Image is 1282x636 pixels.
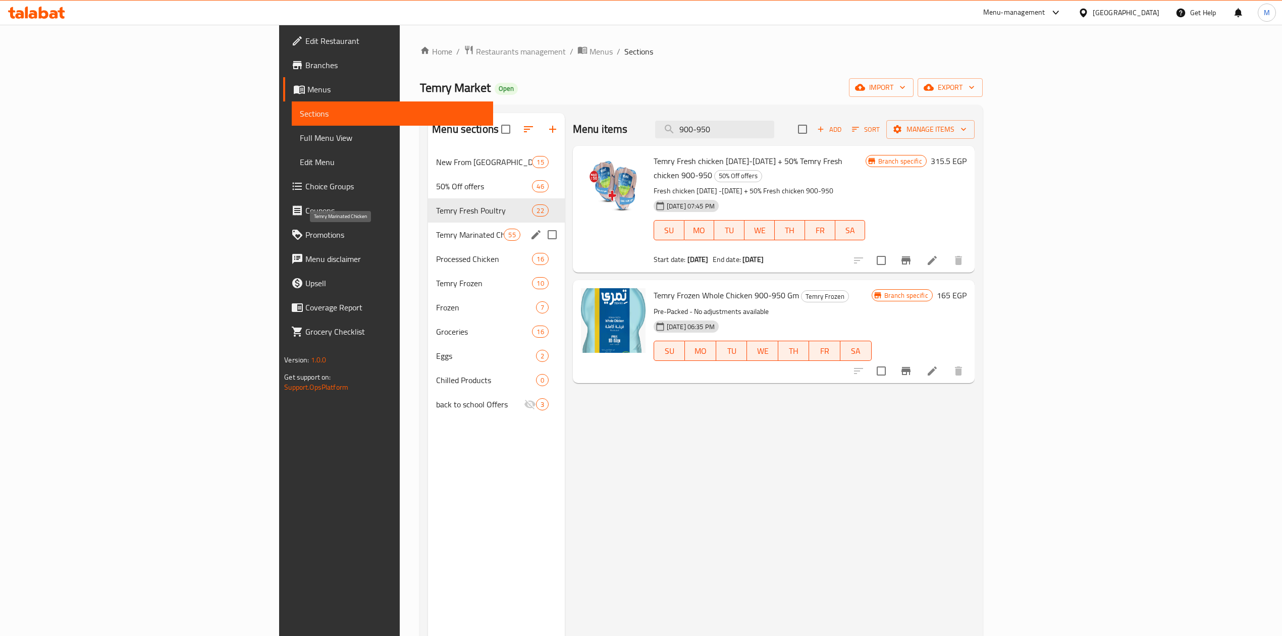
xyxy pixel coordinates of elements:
[428,150,565,174] div: New From [GEOGRAPHIC_DATA]15
[495,119,516,140] span: Select all sections
[284,381,348,394] a: Support.OpsPlatform
[532,327,548,337] span: 16
[663,322,719,332] span: [DATE] 06:35 PM
[714,170,762,182] div: 50% Off offers
[532,277,548,289] div: items
[428,320,565,344] div: Groceries16
[311,353,327,366] span: 1.0.0
[809,341,840,361] button: FR
[687,253,709,266] b: [DATE]
[802,291,848,302] span: Temry Frozen
[305,326,485,338] span: Grocery Checklist
[436,301,536,313] span: Frozen
[428,392,565,416] div: back to school Offers3
[537,400,548,409] span: 3
[844,344,868,358] span: SA
[840,341,872,361] button: SA
[537,376,548,385] span: 0
[532,182,548,191] span: 46
[581,288,646,353] img: Temry Frozen Whole Chicken 900-950 Gm
[581,154,646,219] img: Temry Fresh chicken 1300-1400 + 50% Temry Fresh chicken 900-950
[292,150,493,174] a: Edit Menu
[305,180,485,192] span: Choice Groups
[283,29,493,53] a: Edit Restaurant
[654,253,686,266] span: Start date:
[894,248,918,273] button: Branch-specific-item
[436,253,532,265] span: Processed Chicken
[428,368,565,392] div: Chilled Products0
[857,81,905,94] span: import
[532,253,548,265] div: items
[782,344,806,358] span: TH
[436,180,532,192] span: 50% Off offers
[742,253,764,266] b: [DATE]
[283,320,493,344] a: Grocery Checklist
[532,254,548,264] span: 16
[436,229,504,241] span: Temry Marinated Chicken
[305,204,485,217] span: Coupons
[428,174,565,198] div: 50% Off offers46
[946,248,971,273] button: delete
[685,341,716,361] button: MO
[590,45,613,58] span: Menus
[283,223,493,247] a: Promotions
[617,45,620,58] li: /
[937,288,967,302] h6: 165 EGP
[624,45,653,58] span: Sections
[573,122,628,137] h2: Menu items
[918,78,983,97] button: export
[852,124,880,135] span: Sort
[839,223,862,238] span: SA
[436,156,532,168] div: New From Temry
[775,220,805,240] button: TH
[300,156,485,168] span: Edit Menu
[284,370,331,384] span: Get support on:
[845,122,886,137] span: Sort items
[532,180,548,192] div: items
[532,206,548,216] span: 22
[801,290,849,302] div: Temry Frozen
[504,230,519,240] span: 55
[464,45,566,58] a: Restaurants management
[816,124,843,135] span: Add
[428,247,565,271] div: Processed Chicken16
[504,229,520,241] div: items
[849,122,882,137] button: Sort
[495,84,518,93] span: Open
[689,344,712,358] span: MO
[654,220,684,240] button: SU
[813,122,845,137] button: Add
[536,301,549,313] div: items
[528,227,544,242] button: edit
[744,220,775,240] button: WE
[779,223,801,238] span: TH
[283,53,493,77] a: Branches
[654,341,685,361] button: SU
[537,351,548,361] span: 2
[532,156,548,168] div: items
[428,198,565,223] div: Temry Fresh Poultry22
[654,185,866,197] p: Fresh chicken [DATE] -[DATE] + 50% Fresh chicken 900-950
[436,204,532,217] div: Temry Fresh Poultry
[524,398,536,410] svg: Inactive section
[713,253,741,266] span: End date:
[658,223,680,238] span: SU
[541,117,565,141] button: Add section
[871,250,892,271] span: Select to update
[300,108,485,120] span: Sections
[420,45,983,58] nav: breadcrumb
[1264,7,1270,18] span: M
[749,223,771,238] span: WE
[874,156,926,166] span: Branch specific
[931,154,967,168] h6: 315.5 EGP
[654,305,872,318] p: Pre-Packed - No adjustments available
[688,223,711,238] span: MO
[436,374,536,386] span: Chilled Products
[835,220,866,240] button: SA
[436,277,532,289] span: Temry Frozen
[305,35,485,47] span: Edit Restaurant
